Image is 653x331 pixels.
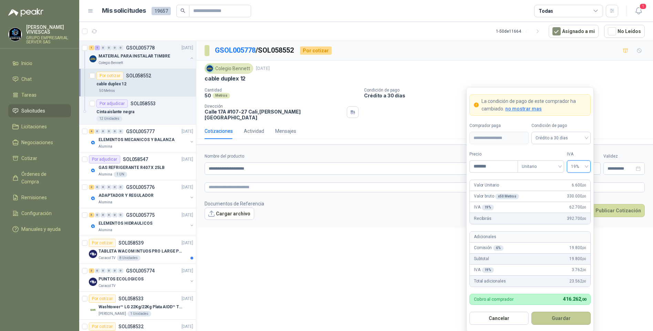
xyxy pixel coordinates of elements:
[112,129,117,134] div: 0
[21,75,32,83] span: Chat
[99,255,115,261] p: Caracol TV
[582,183,586,187] span: ,00
[131,101,156,106] p: SOL058553
[89,183,195,205] a: 2 0 0 0 0 0 GSOL005776[DATE] Company LogoADAPTADOR Y REGULADORAlumina
[572,182,586,189] span: 6.600
[118,185,123,190] div: 0
[99,172,112,177] p: Alumina
[582,246,586,250] span: ,00
[89,55,97,63] img: Company Logo
[112,213,117,217] div: 0
[79,69,196,97] a: Por cotizarSOL058552cable duplex 1250 Metros
[569,256,586,262] span: 19.800
[180,8,185,13] span: search
[569,278,586,285] span: 23.562
[89,239,116,247] div: Por cotizar
[89,45,94,50] div: 1
[101,45,106,50] div: 0
[571,161,587,172] span: 19%
[549,25,599,38] button: Asignado a mi
[536,133,587,143] span: Crédito a 30 días
[205,104,344,109] p: Dirección
[89,129,94,134] div: 4
[569,245,586,251] span: 19.800
[118,296,144,301] p: SOL058533
[89,250,97,258] img: Company Logo
[592,204,645,217] button: Publicar Cotización
[118,324,144,329] p: SOL058532
[79,152,196,180] a: Por adjudicarSOL058547[DATE] Company LogoGAS REFRIGERANTE R407 X 25LBAlumina1 UN
[213,93,230,98] div: Metros
[582,279,586,283] span: ,00
[531,122,591,129] label: Condición de pago
[8,120,71,133] a: Licitaciones
[539,7,553,15] div: Todas
[152,7,171,15] span: 19657
[96,72,123,80] div: Por cotizar
[206,65,214,72] img: Company Logo
[8,104,71,117] a: Solicitudes
[99,53,170,60] p: MATERIAL PARA INSTALAR TIMBRE
[21,154,37,162] span: Cotizar
[21,107,45,115] span: Solicitudes
[21,123,47,130] span: Licitaciones
[215,46,256,54] a: GSOL005778
[205,75,246,82] p: cable duplex 12
[469,312,529,325] button: Cancelar
[9,28,22,41] img: Company Logo
[8,8,43,17] img: Logo peakr
[21,210,52,217] span: Configuración
[474,256,489,262] p: Subtotal
[563,296,586,302] span: 416.262
[118,241,144,245] p: SOL058539
[469,122,529,129] label: Comprador paga
[8,57,71,70] a: Inicio
[106,129,112,134] div: 0
[482,205,494,210] div: 19 %
[89,44,195,66] a: 1 1 0 0 0 0 GSOL005778[DATE] Company LogoMATERIAL PARA INSTALAR TIMBREColegio Bennett
[123,157,148,162] p: SOL058547
[21,225,61,233] span: Manuales y ayuda
[99,283,115,289] p: Caracol TV
[474,215,491,222] p: Recibirás
[79,236,196,264] a: Por cotizarSOL058539[DATE] Company LogoTABLETA WACOM INTUOS PRO LARGE PTK870K0ACaracol TV8 Unidades
[474,182,499,189] p: Valor Unitario
[126,73,151,78] p: SOL058552
[21,194,47,201] span: Remisiones
[474,103,479,107] span: exclamation-circle
[95,45,100,50] div: 1
[474,278,506,285] p: Total adicionales
[632,5,645,17] button: 1
[112,268,117,273] div: 0
[8,223,71,236] a: Manuales y ayuda
[89,306,97,314] img: Company Logo
[275,127,296,135] div: Mensajes
[496,26,543,37] div: 1 - 50 de 11664
[522,161,560,172] span: Unitario
[582,257,586,261] span: ,00
[89,278,97,286] img: Company Logo
[79,292,196,320] a: Por cotizarSOL058533[DATE] Company LogoWashtower™ LG 22Kg/22Kg Plata AIDD™ ThinQ™ Steam™ WK22VS6P...
[182,45,193,51] p: [DATE]
[99,311,126,317] p: [PERSON_NAME]
[482,267,494,273] div: 19 %
[118,45,123,50] div: 0
[99,248,184,255] p: TABLETA WACOM INTUOS PRO LARGE PTK870K0A
[99,276,144,282] p: PUNTOS ECOLOGICOS
[89,185,94,190] div: 2
[8,88,71,102] a: Tareas
[8,152,71,165] a: Cotizar
[102,6,146,16] h1: Mis solicitudes
[21,139,53,146] span: Negociaciones
[106,213,112,217] div: 0
[89,267,195,289] a: 3 0 0 0 0 0 GSOL005774[DATE] Company LogoPUNTOS ECOLOGICOSCaracol TV
[569,204,586,211] span: 62.700
[126,185,155,190] p: GSOL005776
[118,268,123,273] div: 0
[205,127,233,135] div: Cotizaciones
[99,144,112,149] p: Alumina
[89,213,94,217] div: 5
[101,213,106,217] div: 0
[101,129,106,134] div: 0
[126,213,155,217] p: GSOL005775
